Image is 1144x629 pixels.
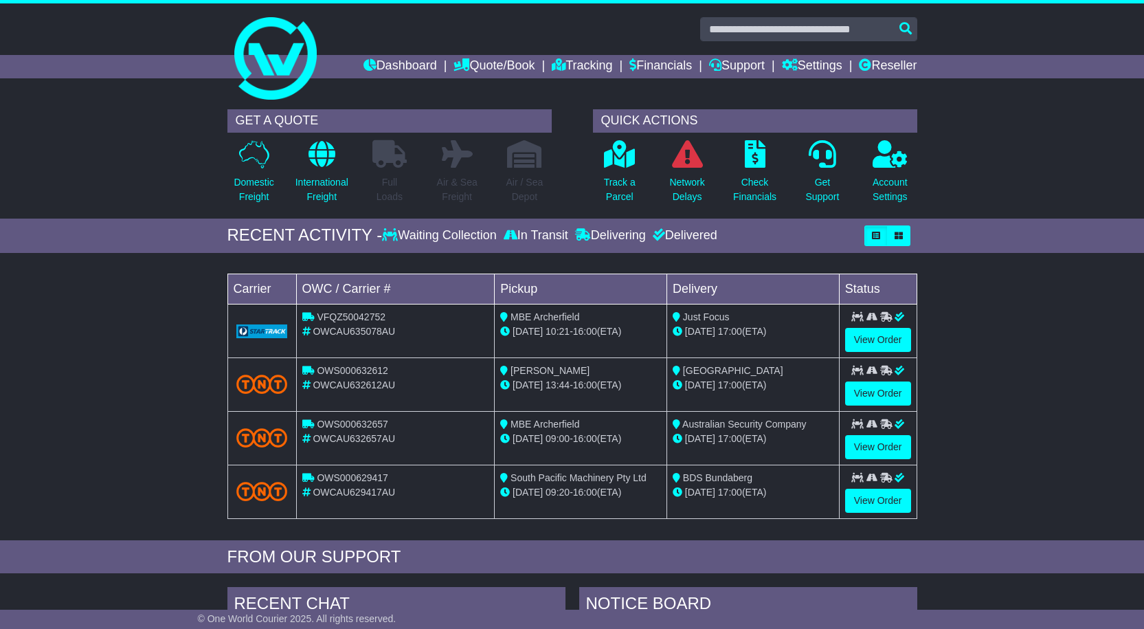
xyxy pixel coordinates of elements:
div: - (ETA) [500,324,661,339]
div: Waiting Collection [382,228,500,243]
span: OWS000632612 [317,365,388,376]
a: InternationalFreight [295,140,349,212]
div: (ETA) [673,324,833,339]
span: [DATE] [685,326,715,337]
img: GetCarrierServiceLogo [236,324,288,338]
a: AccountSettings [872,140,908,212]
div: (ETA) [673,378,833,393]
div: (ETA) [673,485,833,500]
span: BDS Bundaberg [683,472,752,483]
span: OWS000629417 [317,472,388,483]
span: [DATE] [513,326,543,337]
p: Get Support [805,175,839,204]
div: FROM OUR SUPPORT [227,547,917,567]
span: 16:00 [573,326,597,337]
p: Check Financials [733,175,776,204]
span: 17:00 [718,433,742,444]
span: 13:44 [546,379,570,390]
div: Delivered [649,228,717,243]
span: Just Focus [683,311,730,322]
td: Delivery [666,274,839,304]
span: 17:00 [718,487,742,498]
span: MBE Archerfield [511,311,579,322]
td: OWC / Carrier # [296,274,495,304]
a: Quote/Book [453,55,535,78]
div: (ETA) [673,432,833,446]
span: [DATE] [685,433,715,444]
a: View Order [845,382,911,406]
span: OWCAU635078AU [313,326,395,337]
p: Domestic Freight [234,175,273,204]
span: 16:00 [573,487,597,498]
span: 17:00 [718,326,742,337]
a: NetworkDelays [669,140,705,212]
span: 16:00 [573,433,597,444]
a: View Order [845,489,911,513]
div: In Transit [500,228,572,243]
a: View Order [845,328,911,352]
span: 16:00 [573,379,597,390]
span: © One World Courier 2025. All rights reserved. [198,613,396,624]
span: OWCAU632612AU [313,379,395,390]
img: TNT_Domestic.png [236,482,288,500]
span: [GEOGRAPHIC_DATA] [683,365,783,376]
span: OWS000632657 [317,419,388,430]
a: Financials [629,55,692,78]
div: RECENT ACTIVITY - [227,225,383,245]
span: VFQZ50042752 [317,311,385,322]
div: GET A QUOTE [227,109,552,133]
p: Full Loads [372,175,407,204]
td: Carrier [227,274,296,304]
a: GetSupport [805,140,840,212]
img: TNT_Domestic.png [236,375,288,393]
span: [DATE] [513,379,543,390]
span: OWCAU629417AU [313,487,395,498]
p: Network Delays [669,175,704,204]
div: RECENT CHAT [227,587,565,624]
span: [DATE] [513,433,543,444]
span: [DATE] [685,487,715,498]
span: Australian Security Company [682,419,807,430]
p: Air & Sea Freight [437,175,478,204]
div: QUICK ACTIONS [593,109,917,133]
div: - (ETA) [500,432,661,446]
span: OWCAU632657AU [313,433,395,444]
span: 09:00 [546,433,570,444]
div: - (ETA) [500,485,661,500]
span: 09:20 [546,487,570,498]
a: Support [709,55,765,78]
img: TNT_Domestic.png [236,428,288,447]
span: [DATE] [685,379,715,390]
p: Track a Parcel [604,175,636,204]
a: Track aParcel [603,140,636,212]
a: View Order [845,435,911,459]
a: CheckFinancials [732,140,777,212]
a: DomesticFreight [233,140,274,212]
a: Reseller [859,55,917,78]
td: Pickup [495,274,667,304]
span: 10:21 [546,326,570,337]
span: 17:00 [718,379,742,390]
p: Air / Sea Depot [506,175,543,204]
span: MBE Archerfield [511,419,579,430]
div: NOTICE BOARD [579,587,917,624]
p: Account Settings [873,175,908,204]
div: - (ETA) [500,378,661,393]
span: [PERSON_NAME] [511,365,590,376]
span: [DATE] [513,487,543,498]
span: South Pacific Machinery Pty Ltd [511,472,647,483]
div: Delivering [572,228,649,243]
a: Settings [782,55,842,78]
td: Status [839,274,917,304]
p: International Freight [295,175,348,204]
a: Dashboard [363,55,437,78]
a: Tracking [552,55,612,78]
